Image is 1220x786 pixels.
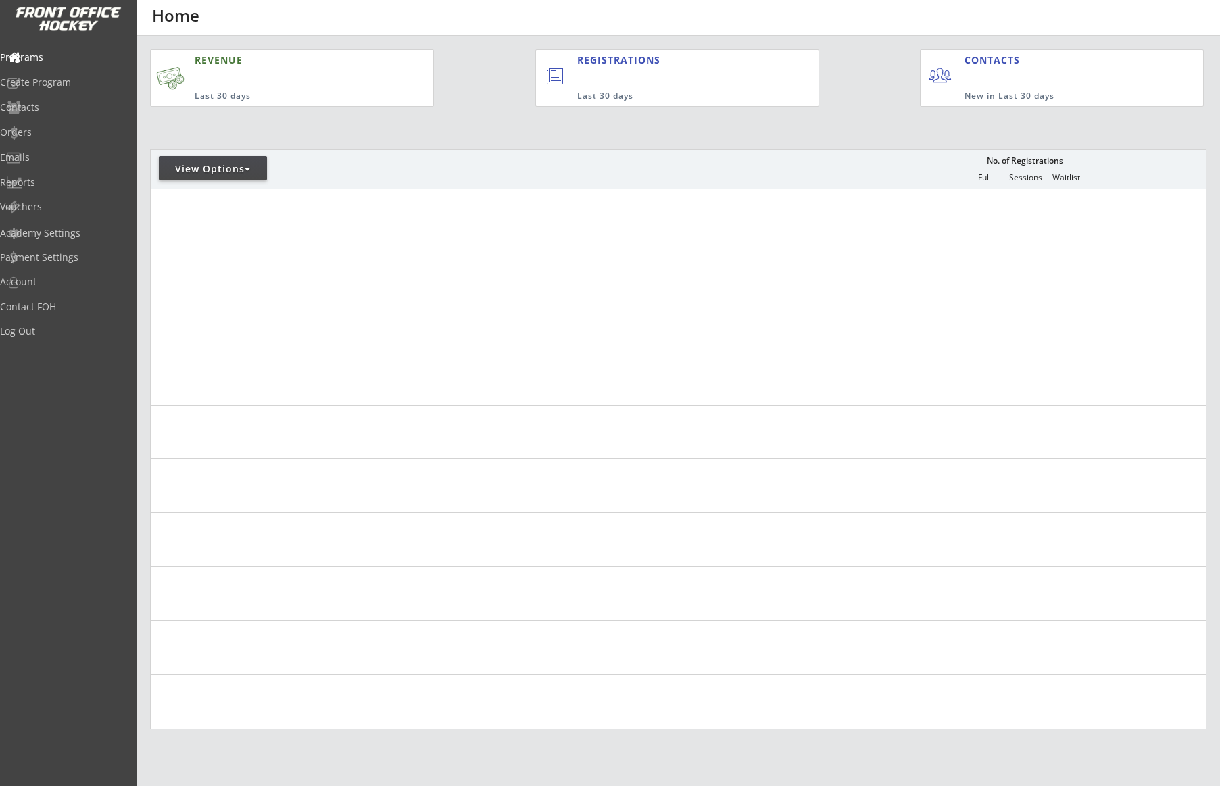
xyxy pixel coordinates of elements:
div: Sessions [1005,173,1046,182]
div: CONTACTS [965,53,1026,67]
div: No. of Registrations [983,156,1067,166]
div: Waitlist [1046,173,1086,182]
div: REVENUE [195,53,368,67]
div: Last 30 days [577,91,763,102]
div: Last 30 days [195,91,368,102]
div: Full [964,173,1004,182]
div: View Options [159,162,267,176]
div: New in Last 30 days [965,91,1140,102]
div: REGISTRATIONS [577,53,756,67]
